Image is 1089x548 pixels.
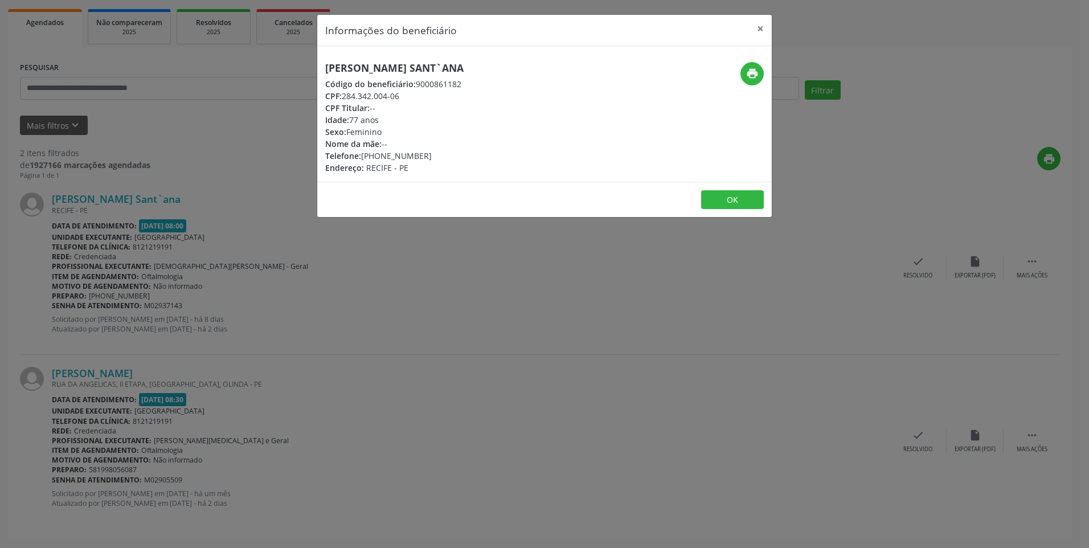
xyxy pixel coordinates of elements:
[325,79,416,89] span: Código do beneficiário:
[325,114,349,125] span: Idade:
[325,78,464,90] div: 9000861182
[740,62,764,85] button: print
[325,138,464,150] div: --
[325,126,346,137] span: Sexo:
[366,162,408,173] span: RECIFE - PE
[325,150,361,161] span: Telefone:
[325,162,364,173] span: Endereço:
[325,126,464,138] div: Feminino
[325,62,464,74] h5: [PERSON_NAME] Sant`ana
[325,103,370,113] span: CPF Titular:
[746,67,759,80] i: print
[325,91,342,101] span: CPF:
[325,90,464,102] div: 284.342.004-06
[749,15,772,43] button: Close
[325,102,464,114] div: --
[325,23,457,38] h5: Informações do beneficiário
[325,138,382,149] span: Nome da mãe:
[325,114,464,126] div: 77 anos
[701,190,764,210] button: OK
[325,150,464,162] div: [PHONE_NUMBER]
